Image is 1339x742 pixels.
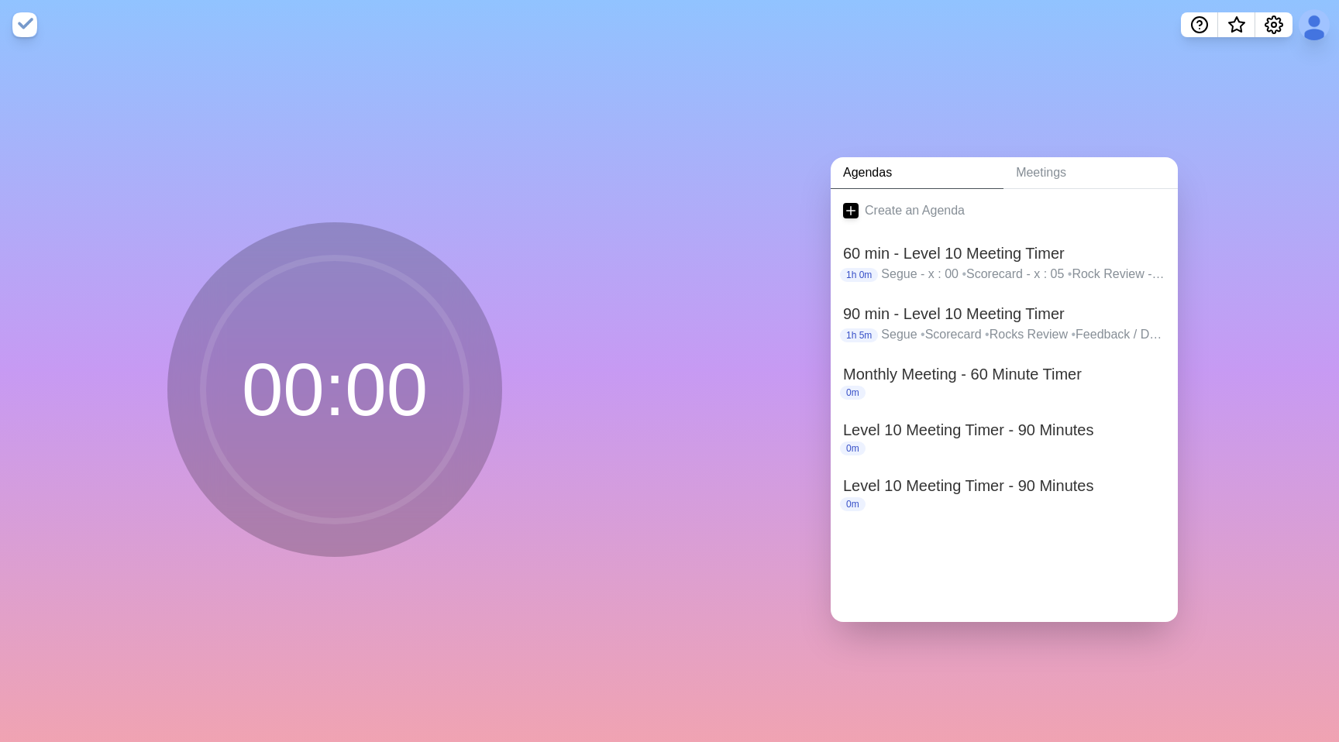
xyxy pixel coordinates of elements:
span: • [985,328,990,341]
h2: Monthly Meeting - 60 Minute Timer [843,362,1165,386]
span: • [1071,328,1076,341]
h2: 60 min - Level 10 Meeting Timer [843,242,1165,265]
h2: 90 min - Level 10 Meeting Timer [843,302,1165,325]
a: Agendas [831,157,1003,189]
p: 0m [840,386,866,400]
p: Segue - x : 00 Scorecard - x : 05 Rock Review - x : 10 Client / Employee Headlines - x : 15 To-Do... [881,265,1165,283]
a: Meetings [1003,157,1178,189]
h2: Level 10 Meeting Timer - 90 Minutes [843,418,1165,441]
button: Settings [1255,12,1293,37]
span: • [962,267,966,280]
p: Segue Scorecard Rocks Review Feedback / Damage Actions Completion - finished by 1:30pm Headlines ... [881,325,1165,344]
a: Create an Agenda [831,189,1178,232]
p: 0m [840,497,866,511]
span: • [1068,267,1072,280]
p: 1h 0m [840,268,878,282]
span: • [921,328,925,341]
p: 0m [840,441,866,455]
button: What’s new [1218,12,1255,37]
h2: Level 10 Meeting Timer - 90 Minutes [843,474,1165,497]
button: Help [1181,12,1218,37]
img: timeblocks logo [12,12,37,37]
p: 1h 5m [840,328,878,342]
